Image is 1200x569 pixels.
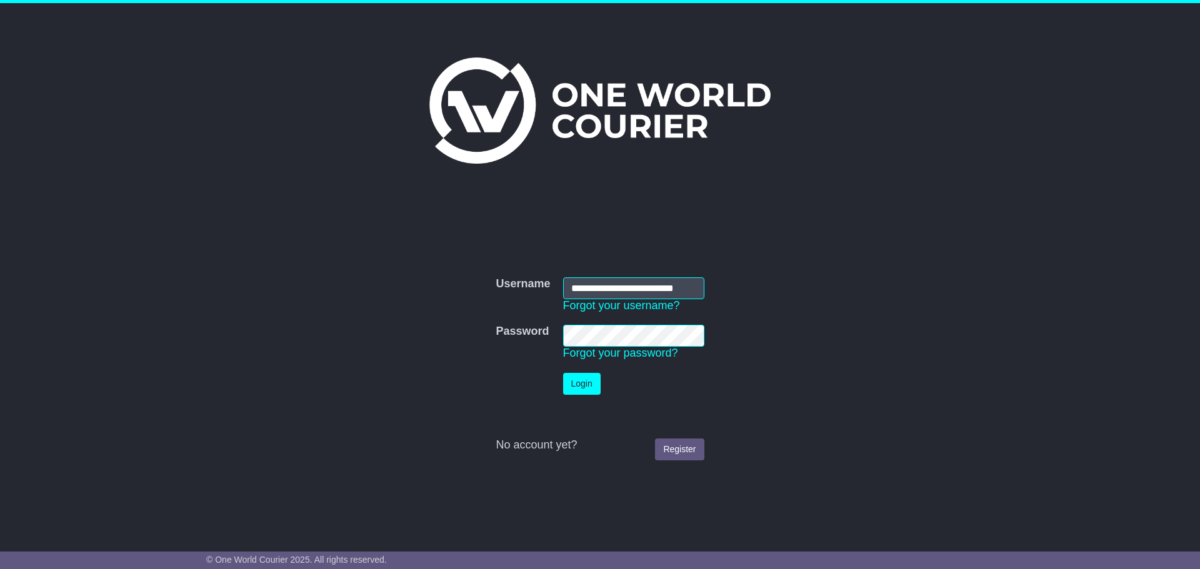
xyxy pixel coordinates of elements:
label: Username [496,277,550,291]
a: Forgot your username? [563,299,680,312]
button: Login [563,373,601,395]
label: Password [496,325,549,339]
a: Register [655,438,704,460]
span: © One World Courier 2025. All rights reserved. [206,555,387,565]
div: No account yet? [496,438,704,452]
a: Forgot your password? [563,347,678,359]
img: One World [429,57,771,164]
